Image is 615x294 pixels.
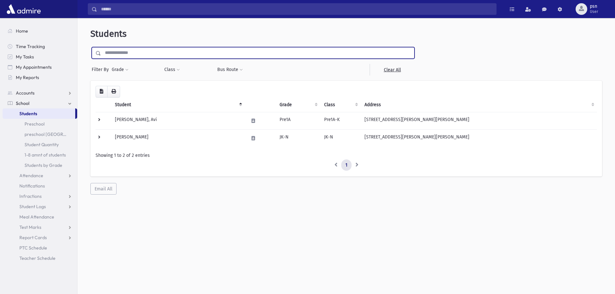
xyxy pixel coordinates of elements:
[3,212,77,222] a: Meal Attendance
[16,90,35,96] span: Accounts
[3,98,77,108] a: School
[3,129,77,139] a: preschool [GEOGRAPHIC_DATA]
[16,44,45,49] span: Time Tracking
[3,253,77,263] a: Teacher Schedule
[3,232,77,243] a: Report Cards
[16,54,34,60] span: My Tasks
[19,111,37,117] span: Students
[370,64,415,76] a: Clear All
[361,97,597,112] th: Address: activate to sort column ascending
[90,183,117,195] button: Email All
[111,64,129,76] button: Grade
[5,3,42,15] img: AdmirePro
[3,108,75,119] a: Students
[361,112,597,129] td: [STREET_ADDRESS][PERSON_NAME][PERSON_NAME]
[96,152,597,159] div: Showing 1 to 2 of 2 entries
[341,159,352,171] a: 1
[16,28,28,34] span: Home
[19,173,43,178] span: Attendance
[276,129,320,147] td: JK-N
[3,201,77,212] a: Student Logs
[3,191,77,201] a: Infractions
[3,222,77,232] a: Test Marks
[19,183,45,189] span: Notifications
[3,170,77,181] a: Attendance
[19,193,42,199] span: Infractions
[111,129,245,147] td: [PERSON_NAME]
[3,88,77,98] a: Accounts
[3,160,77,170] a: Students by Grade
[16,64,52,70] span: My Appointments
[276,97,320,112] th: Grade: activate to sort column ascending
[3,26,77,36] a: Home
[19,235,47,240] span: Report Cards
[3,62,77,72] a: My Appointments
[19,204,46,209] span: Student Logs
[3,150,77,160] a: 1-8 amnt of students
[320,112,361,129] td: Pre1A-K
[3,119,77,129] a: Preschool
[3,72,77,83] a: My Reports
[361,129,597,147] td: [STREET_ADDRESS][PERSON_NAME][PERSON_NAME]
[16,75,39,80] span: My Reports
[3,41,77,52] a: Time Tracking
[3,52,77,62] a: My Tasks
[3,243,77,253] a: PTC Schedule
[276,112,320,129] td: Pre1A
[92,66,111,73] span: Filter By
[90,28,127,39] span: Students
[19,224,41,230] span: Test Marks
[97,3,496,15] input: Search
[111,112,245,129] td: [PERSON_NAME], Avi
[111,97,245,112] th: Student: activate to sort column descending
[3,139,77,150] a: Student Quantity
[19,255,56,261] span: Teacher Schedule
[16,100,29,106] span: School
[590,9,598,14] span: User
[96,86,108,97] button: CSV
[19,245,47,251] span: PTC Schedule
[590,4,598,9] span: psn
[320,97,361,112] th: Class: activate to sort column ascending
[320,129,361,147] td: JK-N
[107,86,120,97] button: Print
[3,181,77,191] a: Notifications
[19,214,54,220] span: Meal Attendance
[164,64,180,76] button: Class
[217,64,243,76] button: Bus Route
